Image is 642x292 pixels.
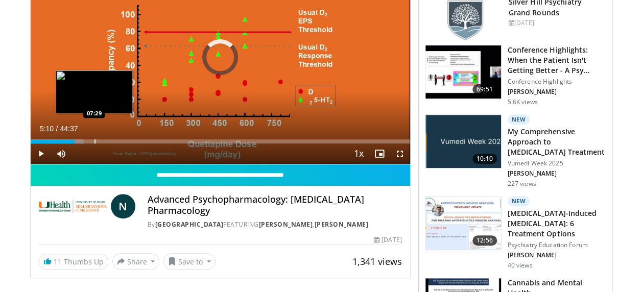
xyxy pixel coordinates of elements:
div: Progress Bar [31,139,410,143]
a: [PERSON_NAME] [315,220,369,229]
a: 11 Thumbs Up [39,254,108,270]
a: N [111,194,135,218]
button: Mute [51,143,72,164]
p: [PERSON_NAME] [508,88,606,96]
p: [PERSON_NAME] [508,251,606,259]
a: 69:51 Conference Highlights: When the Patient Isn't Getting Better - A Psy… Conference Highlights... [425,45,606,106]
p: New [508,114,530,125]
h3: Conference Highlights: When the Patient Isn't Getting Better - A Psy… [508,45,606,76]
p: Psychiatry Education Forum [508,241,606,249]
p: 5.6K views [508,98,538,106]
span: 5:10 [40,125,54,133]
span: 1,341 views [352,255,402,267]
div: [DATE] [509,18,604,28]
span: 11 [54,257,62,266]
span: 69:51 [472,84,497,94]
p: Vumedi Week 2025 [508,159,606,167]
button: Enable picture-in-picture mode [369,143,390,164]
a: [PERSON_NAME] [259,220,313,229]
h4: Advanced Psychopharmacology: [MEDICAL_DATA] Pharmacology [148,194,402,216]
button: Share [112,253,160,270]
span: / [56,125,58,133]
p: 40 views [508,261,533,270]
a: 10:10 New My Comprehensive Approach to [MEDICAL_DATA] Treatment Vumedi Week 2025 [PERSON_NAME] 22... [425,114,606,188]
button: Play [31,143,51,164]
button: Fullscreen [390,143,410,164]
img: ae1082c4-cc90-4cd6-aa10-009092bfa42a.jpg.150x105_q85_crop-smart_upscale.jpg [425,115,501,168]
div: By FEATURING , [148,220,402,229]
span: 12:56 [472,235,497,246]
img: University of Miami [39,194,107,218]
h3: [MEDICAL_DATA]-Induced [MEDICAL_DATA]: 6 Treatment Options [508,208,606,239]
img: acc69c91-7912-4bad-b845-5f898388c7b9.150x105_q85_crop-smart_upscale.jpg [425,197,501,250]
div: [DATE] [374,235,401,245]
p: Conference Highlights [508,78,606,86]
button: Playback Rate [349,143,369,164]
a: 12:56 New [MEDICAL_DATA]-Induced [MEDICAL_DATA]: 6 Treatment Options Psychiatry Education Forum [... [425,196,606,270]
img: image.jpeg [56,70,132,113]
a: [GEOGRAPHIC_DATA] [155,220,224,229]
p: 227 views [508,180,536,188]
button: Save to [163,253,216,270]
img: 4362ec9e-0993-4580-bfd4-8e18d57e1d49.150x105_q85_crop-smart_upscale.jpg [425,45,501,99]
p: New [508,196,530,206]
p: [PERSON_NAME] [508,169,606,178]
span: 10:10 [472,154,497,164]
h3: My Comprehensive Approach to [MEDICAL_DATA] Treatment [508,127,606,157]
span: 44:37 [60,125,78,133]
